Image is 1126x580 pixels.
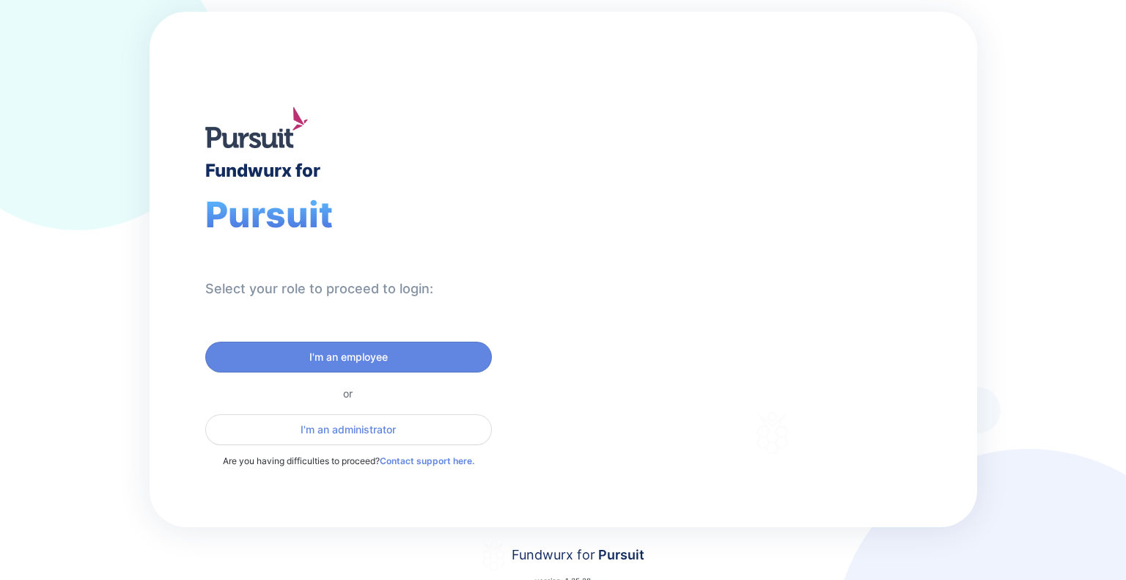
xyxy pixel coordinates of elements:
[512,545,644,565] div: Fundwurx for
[205,387,492,400] div: or
[205,280,433,298] div: Select your role to proceed to login:
[309,350,388,364] span: I'm an employee
[301,422,396,437] span: I'm an administrator
[647,291,898,332] div: Thank you for choosing Fundwurx as your partner in driving positive social impact!
[205,107,308,148] img: logo.jpg
[595,547,644,562] span: Pursuit
[205,342,492,372] button: I'm an employee
[380,455,474,466] a: Contact support here.
[647,206,762,220] div: Welcome to
[647,226,815,261] div: Fundwurx
[205,193,333,236] span: Pursuit
[205,454,492,469] p: Are you having difficulties to proceed?
[205,160,320,181] div: Fundwurx for
[205,414,492,445] button: I'm an administrator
